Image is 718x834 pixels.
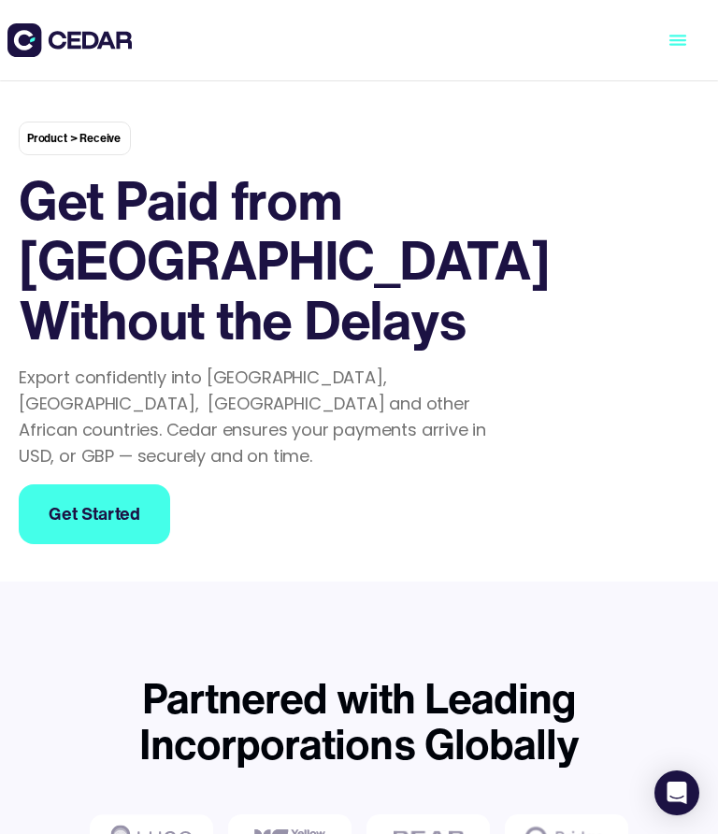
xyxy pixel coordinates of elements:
[19,122,131,155] div: Product > Receive
[19,484,170,544] a: Get Started
[19,365,522,469] div: Export confidently into [GEOGRAPHIC_DATA], [GEOGRAPHIC_DATA], [GEOGRAPHIC_DATA] and other African...
[654,770,699,815] div: Open Intercom Messenger
[139,667,578,775] strong: Partnered with Leading Incorporations Globally
[19,161,550,359] strong: Get Paid from [GEOGRAPHIC_DATA] Without the Delays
